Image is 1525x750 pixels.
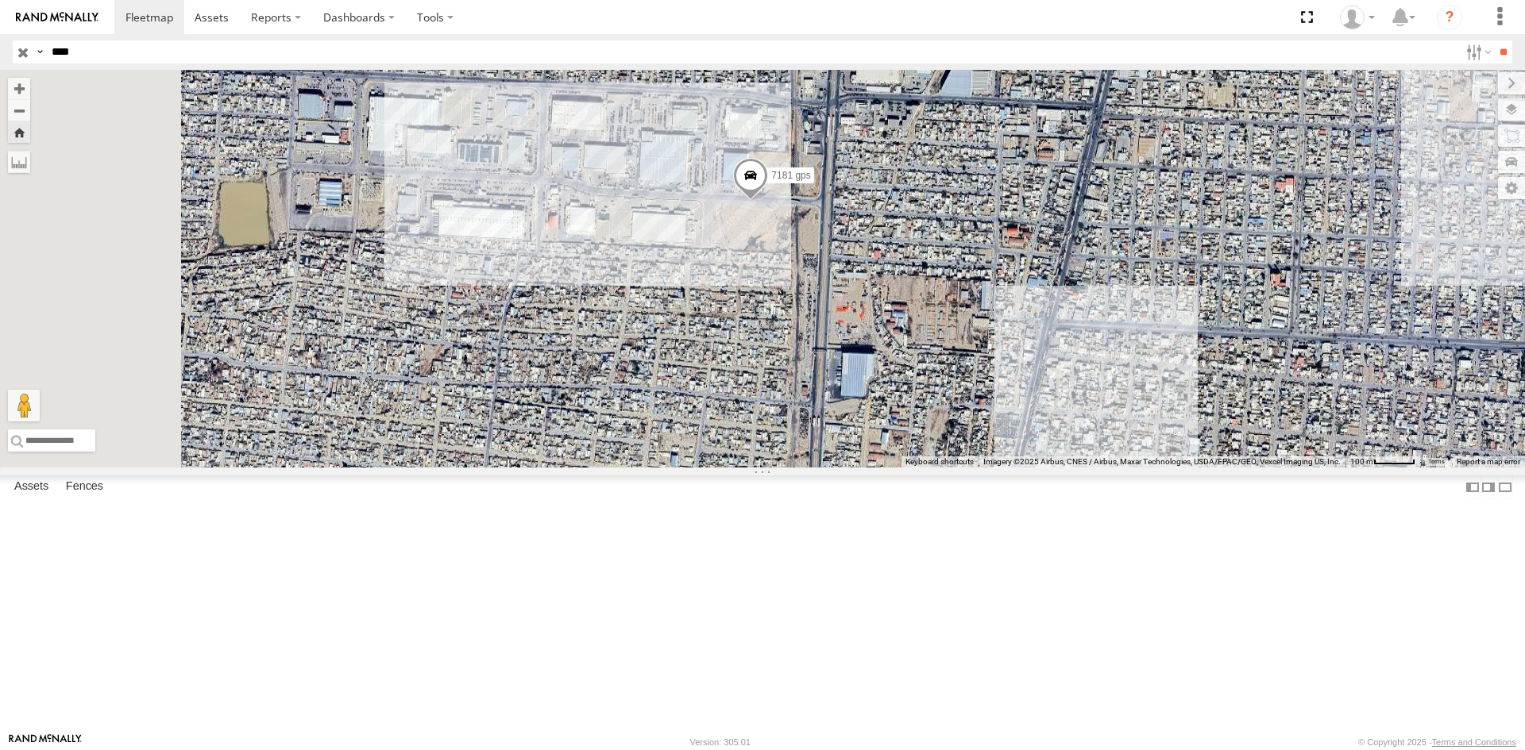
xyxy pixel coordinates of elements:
[1497,475,1513,498] label: Hide Summary Table
[1437,5,1462,30] i: ?
[8,99,30,121] button: Zoom out
[8,390,40,421] button: Drag Pegman onto the map to open Street View
[8,121,30,143] button: Zoom Home
[1432,737,1516,747] a: Terms and Conditions
[1334,6,1380,29] div: fernando ponce
[771,170,810,181] span: 7181 gps
[1460,40,1494,63] label: Search Filter Options
[16,12,98,23] img: rand-logo.svg
[9,734,82,750] a: Visit our Website
[1457,457,1520,466] a: Report a map error
[690,737,751,747] div: Version: 305.01
[905,456,974,467] button: Keyboard shortcuts
[1350,457,1373,466] span: 100 m
[1465,475,1481,498] label: Dock Summary Table to the Left
[33,40,46,63] label: Search Query
[1428,459,1445,465] a: Terms
[8,151,30,173] label: Measure
[6,476,56,498] label: Assets
[1481,475,1496,498] label: Dock Summary Table to the Right
[983,457,1341,466] span: Imagery ©2025 Airbus, CNES / Airbus, Maxar Technologies, USDA/FPAC/GEO, Vexcel Imaging US, Inc.
[1358,737,1516,747] div: © Copyright 2025 -
[1498,177,1525,199] label: Map Settings
[58,476,111,498] label: Fences
[8,78,30,99] button: Zoom in
[1345,456,1420,467] button: Map Scale: 100 m per 49 pixels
